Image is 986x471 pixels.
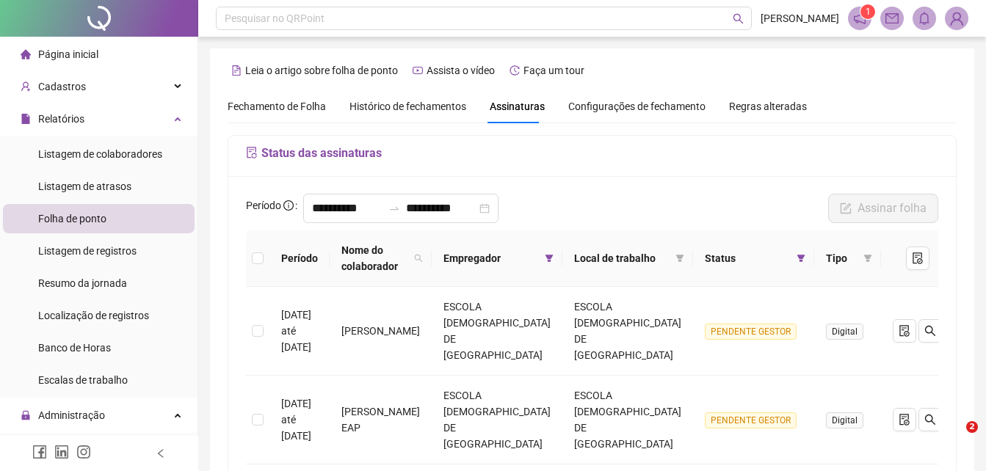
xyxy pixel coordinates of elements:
iframe: Intercom live chat [936,421,971,456]
td: ESCOLA [DEMOGRAPHIC_DATA] DE [GEOGRAPHIC_DATA] [562,287,693,376]
span: Tipo [826,250,858,266]
span: Listagem de colaboradores [38,148,162,160]
span: search [733,13,744,24]
td: [DATE] até [DATE] [269,376,330,464]
span: search [411,239,426,277]
span: history [510,65,520,76]
span: to [388,202,400,214]
span: Folha de ponto [38,213,106,224]
span: linkedin [54,445,69,459]
span: notification [853,12,866,25]
sup: 1 [860,4,875,19]
span: 2 [966,421,978,433]
span: Status [705,250,791,266]
span: user-add [21,81,31,92]
span: filter [545,254,554,263]
span: Assista o vídeo [427,65,495,76]
span: Localização de registros [38,310,149,321]
span: Leia o artigo sobre folha de ponto [245,65,398,76]
span: file-text [231,65,242,76]
span: filter [542,247,557,269]
span: filter [797,254,805,263]
span: home [21,49,31,59]
td: [DATE] até [DATE] [269,287,330,376]
span: youtube [413,65,423,76]
span: search [924,325,936,337]
span: Nome do colaborador [341,242,408,274]
span: facebook [32,445,47,459]
span: Administração [38,409,105,421]
span: file-done [899,325,910,337]
span: info-circle [283,200,294,211]
span: [PERSON_NAME] [761,10,839,26]
span: 1 [866,7,871,17]
span: file [21,114,31,124]
img: 87054 [946,7,968,29]
span: Página inicial [38,48,98,60]
td: [PERSON_NAME] [330,287,432,376]
span: instagram [76,445,91,459]
span: Listagem de registros [38,245,137,257]
span: Fechamento de Folha [228,101,326,112]
span: filter [673,247,687,269]
span: bell [918,12,931,25]
span: Histórico de fechamentos [349,101,466,112]
span: file-sync [246,147,258,158]
span: Faça um tour [523,65,584,76]
span: Empregador [443,250,539,266]
span: filter [863,254,872,263]
span: Listagem de atrasos [38,180,131,192]
span: Assinaturas [490,101,545,112]
span: search [924,414,936,426]
span: Digital [826,324,863,340]
span: lock [21,410,31,420]
h5: Status das assinaturas [246,145,938,162]
span: Configurações de fechamento [568,101,706,112]
span: filter [860,247,875,269]
span: Digital [826,412,863,428]
span: Escalas de trabalho [38,374,128,386]
td: ESCOLA [DEMOGRAPHIC_DATA] DE [GEOGRAPHIC_DATA] [562,376,693,464]
span: file-done [912,252,924,264]
span: PENDENTE GESTOR [705,412,797,428]
span: swap-right [388,202,400,214]
span: search [414,254,423,263]
span: Período [246,200,281,211]
span: file-done [899,414,910,426]
td: ESCOLA [DEMOGRAPHIC_DATA] DE [GEOGRAPHIC_DATA] [432,287,562,376]
span: filter [675,254,684,263]
span: Banco de Horas [38,342,111,354]
td: [PERSON_NAME] EAP [330,376,432,464]
span: Regras alteradas [729,101,807,112]
button: Assinar folha [828,194,938,223]
span: PENDENTE GESTOR [705,324,797,340]
th: Período [269,230,330,287]
span: Resumo da jornada [38,277,127,289]
span: left [156,448,166,459]
span: filter [794,247,808,269]
span: mail [885,12,899,25]
span: Local de trabalho [574,250,670,266]
td: ESCOLA [DEMOGRAPHIC_DATA] DE [GEOGRAPHIC_DATA] [432,376,562,464]
span: Cadastros [38,81,86,92]
span: Relatórios [38,113,84,125]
